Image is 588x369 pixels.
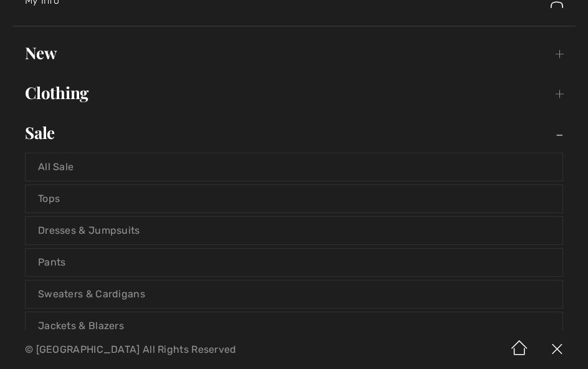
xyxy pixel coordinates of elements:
p: © [GEOGRAPHIC_DATA] All Rights Reserved [25,345,346,354]
a: Pants [26,249,562,276]
img: X [538,330,576,369]
a: Tops [26,185,562,213]
a: Clothing [12,79,576,107]
a: Sale [12,119,576,146]
a: New [12,39,576,67]
span: Chat [31,9,56,20]
a: All Sale [26,153,562,181]
a: Dresses & Jumpsuits [26,217,562,244]
a: Sweaters & Cardigans [26,280,562,308]
img: Home [501,330,538,369]
a: Jackets & Blazers [26,312,562,340]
